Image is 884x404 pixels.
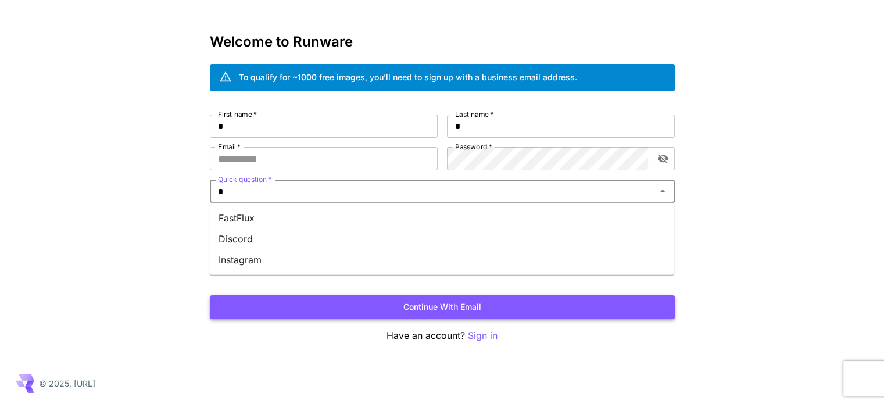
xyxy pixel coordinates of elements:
p: Have an account? [210,328,675,343]
label: Last name [455,109,493,119]
li: Instagram [209,249,674,270]
label: Email [218,142,241,152]
label: First name [218,109,257,119]
li: Discord [209,228,674,249]
div: To qualify for ~1000 free images, you’ll need to sign up with a business email address. [239,71,577,83]
button: Close [654,183,671,199]
button: Continue with email [210,295,675,319]
label: Password [455,142,492,152]
label: Quick question [218,174,271,184]
p: © 2025, [URL] [39,377,95,389]
h3: Welcome to Runware [210,34,675,50]
li: FastFlux [209,208,674,228]
button: toggle password visibility [653,148,674,169]
button: Sign in [468,328,498,343]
